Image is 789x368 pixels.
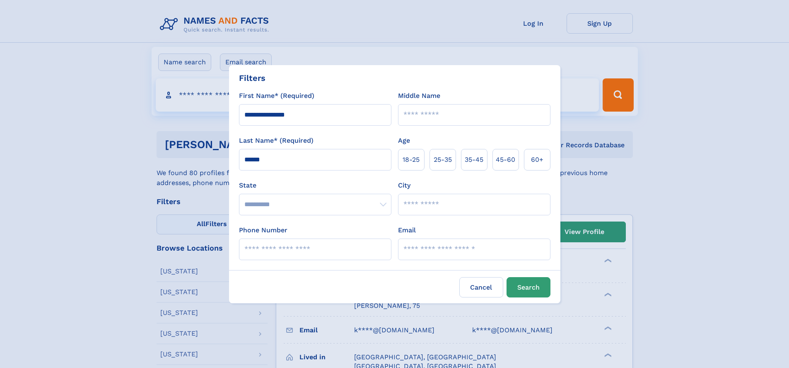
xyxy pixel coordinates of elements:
button: Search [507,277,550,297]
label: Last Name* (Required) [239,136,314,146]
label: State [239,180,391,190]
span: 18‑25 [403,155,420,165]
span: 45‑60 [496,155,515,165]
label: Age [398,136,410,146]
span: 60+ [531,155,543,165]
span: 25‑35 [434,155,452,165]
div: Filters [239,72,265,84]
label: Cancel [459,277,503,297]
label: Phone Number [239,225,287,235]
label: Email [398,225,416,235]
label: First Name* (Required) [239,91,314,101]
label: City [398,180,410,190]
span: 35‑45 [465,155,483,165]
label: Middle Name [398,91,440,101]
